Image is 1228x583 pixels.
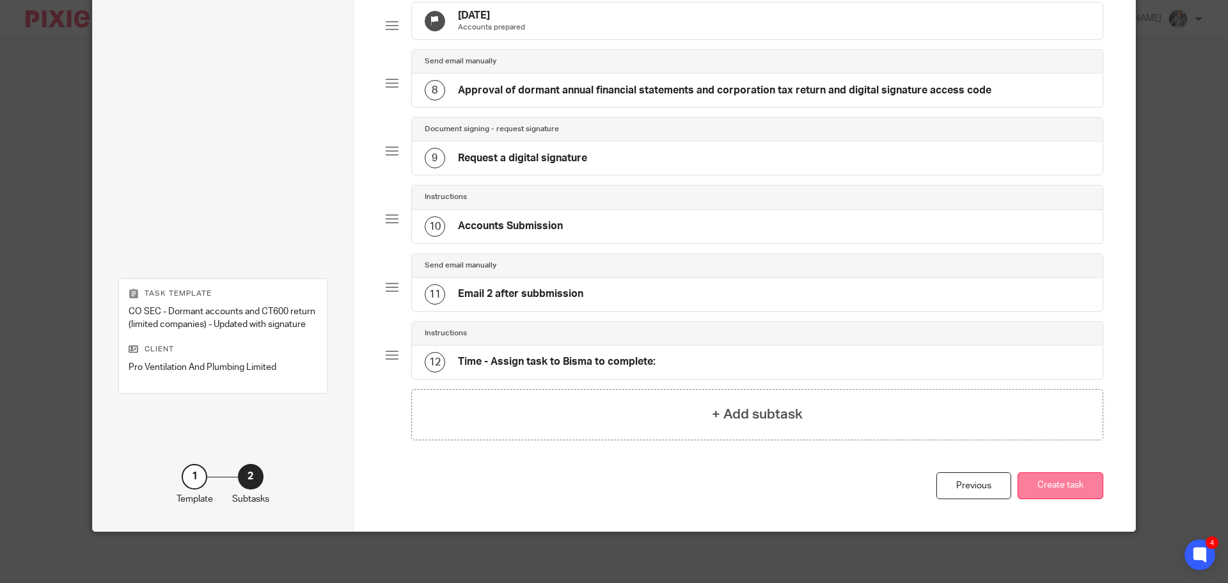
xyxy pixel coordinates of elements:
[425,328,467,339] h4: Instructions
[129,361,317,374] p: Pro Ventilation And Plumbing Limited
[458,9,525,22] h4: [DATE]
[129,305,317,331] p: CO SEC - Dormant accounts and CT600 return (limited companies) - Updated with signature
[712,404,803,424] h4: + Add subtask
[425,216,445,237] div: 10
[458,287,583,301] h4: Email 2 after subbmission
[425,124,559,134] h4: Document signing - request signature
[458,355,656,369] h4: Time - Assign task to Bisma to complete:
[458,220,563,233] h4: Accounts Submission
[936,472,1011,500] div: Previous
[458,22,525,33] p: Accounts prepared
[425,260,496,271] h4: Send email manually
[425,56,496,67] h4: Send email manually
[425,192,467,202] h4: Instructions
[1018,472,1103,500] button: Create task
[425,352,445,372] div: 12
[177,493,213,506] p: Template
[232,493,269,506] p: Subtasks
[425,284,445,305] div: 11
[1206,536,1218,549] div: 4
[458,152,587,165] h4: Request a digital signature
[425,148,445,168] div: 9
[129,344,317,355] p: Client
[129,289,317,299] p: Task template
[238,464,264,490] div: 2
[425,80,445,100] div: 8
[182,464,207,490] div: 1
[458,84,991,97] h4: Approval of dormant annual financial statements and corporation tax return and digital signature ...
